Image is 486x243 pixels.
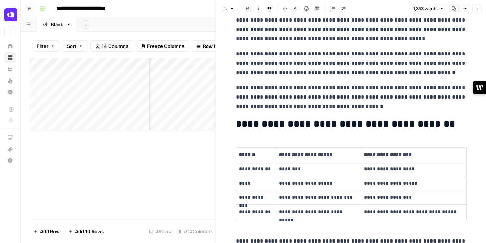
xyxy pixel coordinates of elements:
[75,228,104,235] span: Add 10 Rows
[37,42,48,50] span: Filter
[32,40,59,52] button: Filter
[147,42,184,50] span: Freeze Columns
[4,75,16,86] a: Usage
[4,52,16,63] a: Browse
[413,5,437,12] span: 1,353 words
[5,144,16,154] div: What's new?
[40,228,60,235] span: Add Row
[4,6,16,24] button: Workspace: OpenPhone
[174,226,216,237] div: 7/14 Columns
[64,226,108,237] button: Add 10 Rows
[146,226,174,237] div: 4 Rows
[4,86,16,98] a: Settings
[102,42,128,50] span: 14 Columns
[37,17,77,32] a: Blank
[192,40,234,52] button: Row Height
[136,40,189,52] button: Freeze Columns
[51,21,63,28] div: Blank
[4,155,16,166] button: Help + Support
[90,40,133,52] button: 14 Columns
[29,226,64,237] button: Add Row
[62,40,88,52] button: Sort
[4,63,16,75] a: Your Data
[4,8,17,21] img: OpenPhone Logo
[4,40,16,52] a: Home
[410,4,447,13] button: 1,353 words
[4,132,16,143] a: AirOps Academy
[67,42,76,50] span: Sort
[4,143,16,155] button: What's new?
[203,42,229,50] span: Row Height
